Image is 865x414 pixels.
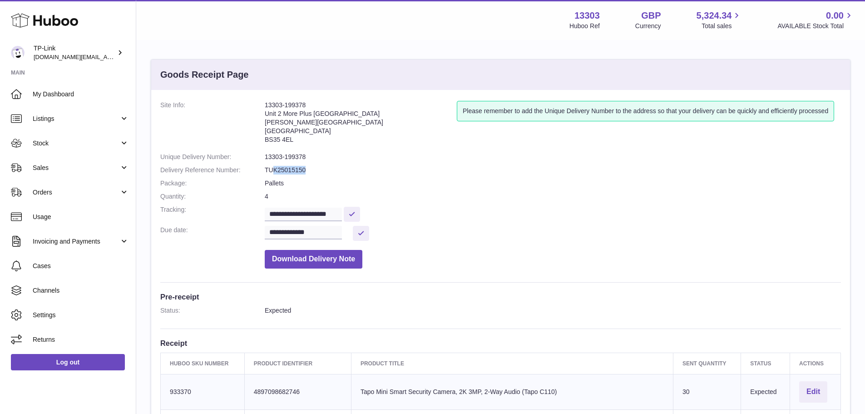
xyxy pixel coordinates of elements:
a: 5,324.34 Total sales [697,10,742,30]
h3: Goods Receipt Page [160,69,249,81]
span: Usage [33,213,129,221]
button: Download Delivery Note [265,250,362,269]
dd: TUK25015150 [265,166,841,175]
div: TP-Link [34,44,115,61]
span: Channels [33,286,129,295]
div: Please remember to add the Unique Delivery Number to the address so that your delivery can be qui... [457,101,834,121]
th: Actions [790,353,841,374]
td: 30 [673,374,741,409]
div: Huboo Ref [569,22,600,30]
span: Returns [33,335,129,344]
span: Settings [33,311,129,319]
strong: GBP [641,10,661,22]
span: Orders [33,188,119,197]
span: Invoicing and Payments [33,237,119,246]
td: 4897098682746 [244,374,351,409]
dd: Pallets [265,179,841,188]
span: Total sales [702,22,742,30]
dt: Status: [160,306,265,315]
img: purchase.uk@tp-link.com [11,46,25,60]
address: 13303-199378 Unit 2 More Plus [GEOGRAPHIC_DATA] [PERSON_NAME][GEOGRAPHIC_DATA] [GEOGRAPHIC_DATA] ... [265,101,457,148]
strong: 13303 [574,10,600,22]
span: Sales [33,164,119,172]
dt: Package: [160,179,265,188]
dt: Site Info: [160,101,265,148]
th: Sent Quantity [673,353,741,374]
a: Log out [11,354,125,370]
span: My Dashboard [33,90,129,99]
span: [DOMAIN_NAME][EMAIL_ADDRESS][DOMAIN_NAME] [34,53,181,60]
dt: Tracking: [160,205,265,221]
dt: Due date: [160,226,265,241]
th: Status [741,353,790,374]
dd: Expected [265,306,841,315]
span: 5,324.34 [697,10,732,22]
dt: Quantity: [160,192,265,201]
td: 933370 [161,374,245,409]
span: AVAILABLE Stock Total [777,22,854,30]
dt: Unique Delivery Number: [160,153,265,161]
th: Product Identifier [244,353,351,374]
dt: Delivery Reference Number: [160,166,265,175]
h3: Pre-receipt [160,292,841,302]
td: Tapo Mini Smart Security Camera, 2K 3MP, 2-Way Audio (Tapo C110) [351,374,673,409]
h3: Receipt [160,338,841,348]
span: Listings [33,115,119,123]
a: 0.00 AVAILABLE Stock Total [777,10,854,30]
th: Product title [351,353,673,374]
dd: 4 [265,192,841,201]
span: Stock [33,139,119,148]
span: Cases [33,262,129,270]
button: Edit [799,381,827,403]
td: Expected [741,374,790,409]
th: Huboo SKU Number [161,353,245,374]
div: Currency [635,22,661,30]
span: 0.00 [826,10,844,22]
dd: 13303-199378 [265,153,841,161]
